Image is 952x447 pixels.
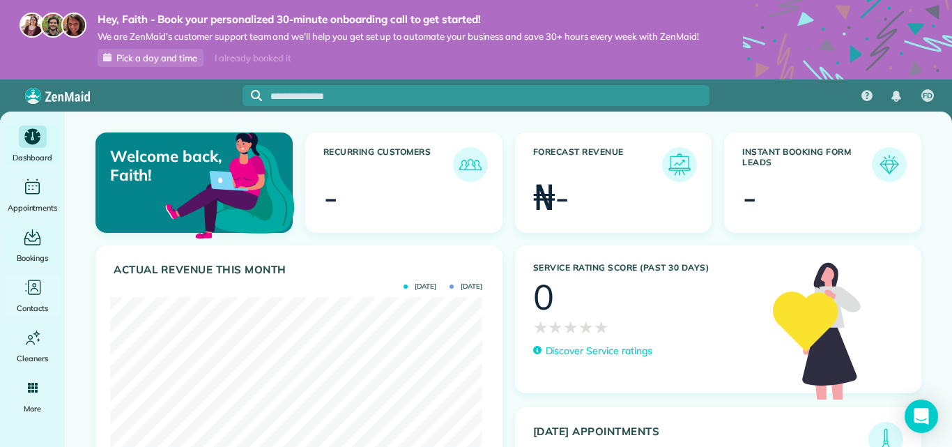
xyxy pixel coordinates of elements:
[666,151,693,179] img: icon_forecast_revenue-8c13a41c7ed35a8dcfafea3cbb826a0462acb37728057bba2d056411b612bbbe.png
[533,344,652,358] a: Discover Service ratings
[114,264,488,276] h3: Actual Revenue this month
[98,31,699,43] span: We are ZenMaid’s customer support team and we’ll help you get set up to automate your business an...
[251,90,262,101] svg: Focus search
[546,344,652,358] p: Discover Service ratings
[742,147,872,182] h3: Instant Booking Form Leads
[850,79,952,112] nav: Main
[563,315,578,340] span: ★
[456,151,484,179] img: icon_recurring_customers-cf858462ba22bcd05b5a5880d41d6543d210077de5bb9ebc9590e49fd87d84ed.png
[548,315,563,340] span: ★
[17,301,48,315] span: Contacts
[13,151,52,165] span: Dashboard
[243,90,262,101] button: Focus search
[8,201,58,215] span: Appointments
[20,13,45,38] img: maria-72a9807cf96188c08ef61303f053569d2e2a8a1cde33d635c8a3ac13582a053d.jpg
[17,251,49,265] span: Bookings
[98,13,699,26] strong: Hey, Faith - Book your personalized 30-minute onboarding call to get started!
[594,315,609,340] span: ★
[6,126,59,165] a: Dashboard
[578,315,594,340] span: ★
[533,280,554,315] div: 0
[905,400,938,433] div: Open Intercom Messenger
[61,13,86,38] img: michelle-19f622bdf1676172e81f8f8fba1fb50e276960ebfe0243fe18214015130c80e4.jpg
[875,151,903,179] img: icon_form_leads-04211a6a04a5b2264e4ee56bc0799ec3eb69b7e499cbb523a139df1d13a81ae0.png
[6,226,59,265] a: Bookings
[533,315,548,340] span: ★
[923,91,932,102] span: FD
[98,49,204,67] a: Pick a day and time
[882,81,911,112] div: Notifications
[6,276,59,315] a: Contacts
[404,283,436,290] span: [DATE]
[323,180,338,215] div: -
[533,180,570,215] div: ₦-
[162,116,298,252] img: dashboard_welcome-42a62b7d889689a78055ac9021e634bf52bae3f8056760290aed330b23ab8690.png
[6,326,59,365] a: Cleaners
[24,402,41,416] span: More
[533,263,760,273] h3: Service Rating score (past 30 days)
[533,147,663,182] h3: Forecast Revenue
[742,180,757,215] div: -
[17,351,48,365] span: Cleaners
[6,176,59,215] a: Appointments
[110,147,228,184] p: Welcome back, Faith!
[116,52,197,63] span: Pick a day and time
[40,13,66,38] img: jorge-587dff0eeaa6aab1f244e6dc62b8924c3b6ad411094392a53c71c6c4a576187d.jpg
[450,283,482,290] span: [DATE]
[206,50,299,67] div: I already booked it
[323,147,453,182] h3: Recurring Customers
